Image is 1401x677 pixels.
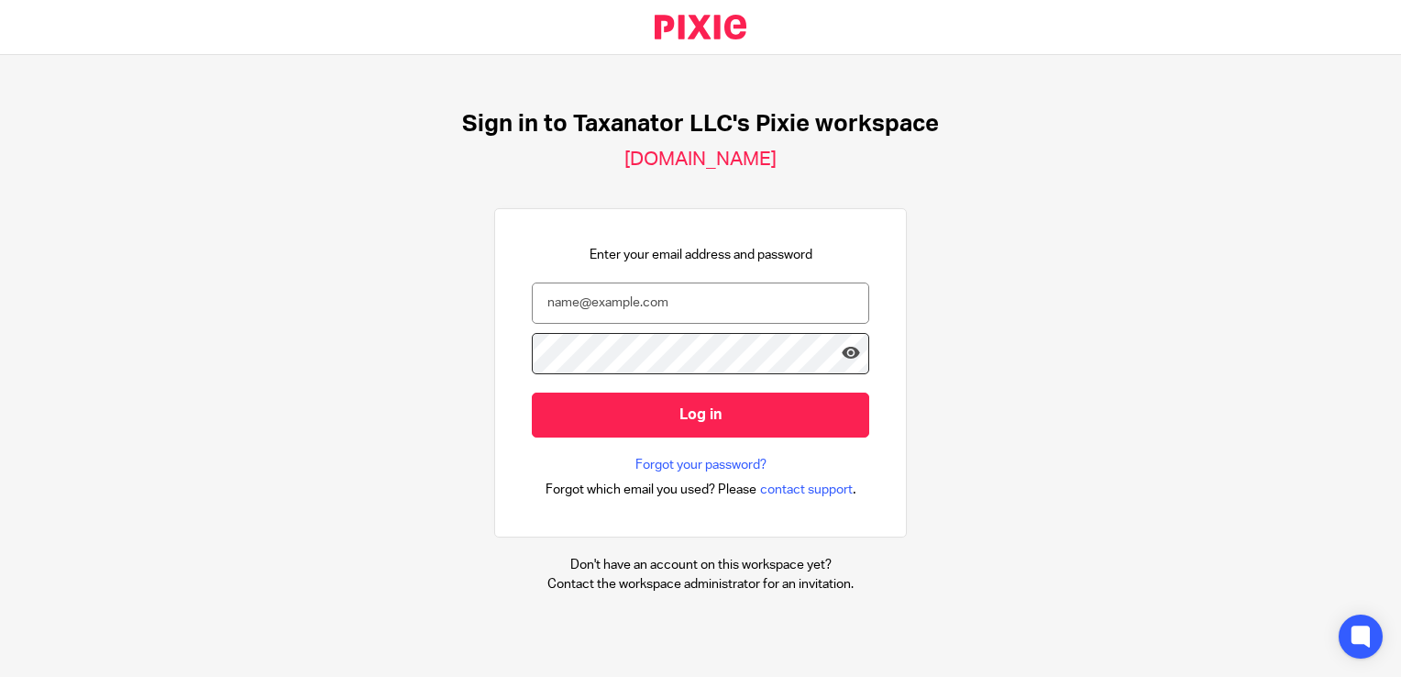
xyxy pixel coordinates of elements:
[532,393,869,438] input: Log in
[546,479,856,500] div: .
[532,283,869,324] input: name@example.com
[635,456,767,474] a: Forgot your password?
[760,481,853,499] span: contact support
[462,110,939,139] h1: Sign in to Taxanator LLC's Pixie workspace
[590,246,812,264] p: Enter your email address and password
[547,556,854,574] p: Don't have an account on this workspace yet?
[547,575,854,594] p: Contact the workspace administrator for an invitation.
[546,481,756,499] span: Forgot which email you used? Please
[624,148,777,172] h2: [DOMAIN_NAME]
